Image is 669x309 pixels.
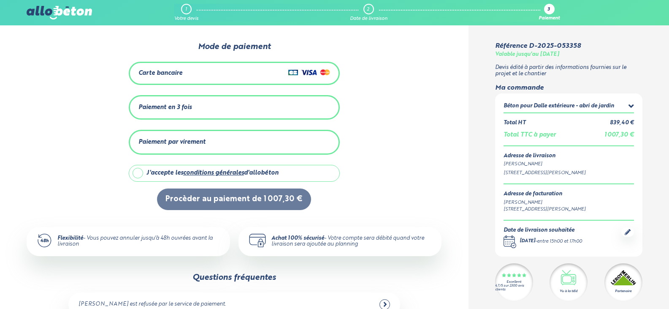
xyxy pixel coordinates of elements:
a: 2 Date de livraison [350,4,387,22]
div: entre 15h00 et 17h00 [537,238,582,245]
div: 839,40 € [610,120,634,126]
div: 1 [185,7,187,12]
div: Date de livraison souhaitée [504,227,582,234]
div: Total HT [504,120,525,126]
img: Cartes de crédit [288,67,330,77]
div: Paiement par virement [138,139,206,146]
div: [PERSON_NAME] [504,199,586,206]
div: Mode de paiement [110,42,359,52]
div: Total TTC à payer [504,131,556,139]
div: Référence D-2025-053358 [495,42,581,50]
span: 1 007,30 € [604,132,634,138]
div: [DATE] [520,238,535,245]
div: Carte bancaire [138,70,182,77]
div: - [520,238,582,245]
div: Paiement en 3 fois [138,104,192,111]
strong: Achat 100% sécurisé [271,235,324,241]
div: Paiement [539,16,560,22]
div: Valable jusqu'au [DATE] [495,52,559,58]
p: Devis édité à partir des informations fournies sur le projet et le chantier [495,65,642,77]
div: [STREET_ADDRESS][PERSON_NAME] [504,206,586,213]
div: 2 [367,7,369,12]
div: Excellent [506,280,521,284]
div: Béton pour Dalle extérieure - abri de jardin [504,103,614,109]
div: J'accepte les d'allobéton [146,170,279,177]
a: conditions générales [183,170,244,176]
summary: Béton pour Dalle extérieure - abri de jardin [504,102,634,112]
div: Date de livraison [350,16,387,22]
div: Adresse de livraison [504,153,634,159]
a: 1 Votre devis [174,4,198,22]
div: 3 [547,7,550,13]
div: Questions fréquentes [192,273,276,282]
div: Ma commande [495,84,642,92]
div: Vu à la télé [560,289,577,294]
div: Adresse de facturation [504,191,586,197]
div: Votre devis [174,16,198,22]
div: [PERSON_NAME] est refusée par le service de paiement. [79,301,226,308]
iframe: Help widget launcher [594,276,660,300]
div: 4.7/5 sur 2300 avis clients [495,284,533,292]
strong: Flexibilité [57,235,83,241]
div: [STREET_ADDRESS][PERSON_NAME] [504,170,634,177]
div: [PERSON_NAME] [504,161,634,168]
div: - Vous pouvez annuler jusqu'à 48h ouvrées avant la livraison [57,235,220,248]
img: allobéton [27,6,92,19]
a: 3 Paiement [539,4,560,22]
button: Procèder au paiement de 1 007,30 € [157,189,311,210]
div: - Votre compte sera débité quand votre livraison sera ajoutée au planning [271,235,431,248]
